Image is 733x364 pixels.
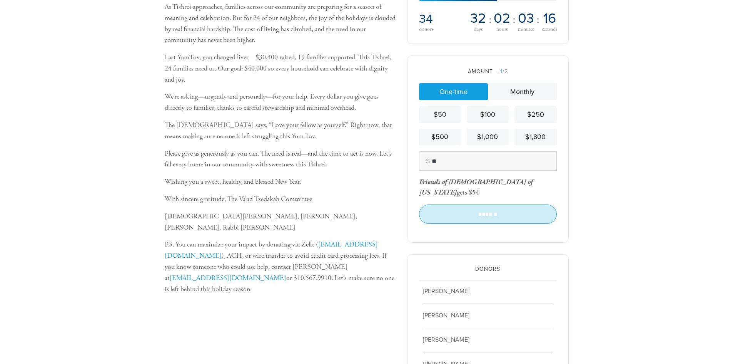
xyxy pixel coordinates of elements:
[419,27,466,32] div: donors
[165,176,396,188] p: Wishing you a sweet, healthy, and blessed New Year.
[518,12,534,25] span: 03
[423,312,469,319] span: [PERSON_NAME]
[165,239,396,295] p: P.S. You can maximize your impact by donating via Zelle ( ), ACH, or wire transfer to avoid credi...
[419,67,557,75] div: Amount
[488,83,557,100] a: Monthly
[518,27,534,32] span: minutes
[470,132,506,142] div: $1,000
[419,266,557,273] h2: Donors
[419,178,533,197] span: Friends of [DEMOGRAPHIC_DATA] of [US_STATE]
[518,132,553,142] div: $1,800
[513,13,516,26] span: :
[543,12,556,25] span: 16
[536,13,539,26] span: :
[419,12,466,26] h2: 34
[496,27,508,32] span: hours
[494,12,510,25] span: 02
[419,178,533,197] div: gets
[423,336,469,344] span: [PERSON_NAME]
[419,83,488,100] a: One-time
[542,27,557,32] span: seconds
[170,273,286,282] a: [EMAIL_ADDRESS][DOMAIN_NAME]
[470,12,486,25] span: 32
[419,129,461,145] a: $500
[165,194,396,205] p: With sincere gratitude, The Va’ad Tzedakah Committee
[165,91,396,114] p: We’re asking—urgently and personally—for your help. Every dollar you give goes directly to famili...
[467,106,509,123] a: $100
[470,109,506,120] div: $100
[419,106,461,123] a: $50
[422,132,458,142] div: $500
[467,129,509,145] a: $1,000
[469,188,479,197] div: $54
[165,2,396,46] p: As Tishrei approaches, families across our community are preparing for a season of meaning and ce...
[422,109,458,120] div: $50
[514,129,556,145] a: $1,800
[165,211,396,233] p: [DEMOGRAPHIC_DATA][PERSON_NAME], [PERSON_NAME], [PERSON_NAME], Rabbi [PERSON_NAME]
[165,148,396,171] p: Please give as generously as you can. The need is real—and the time to act is now. Let’s fill eve...
[518,109,553,120] div: $250
[489,13,492,26] span: :
[500,68,503,75] span: 1
[165,120,396,142] p: The [DEMOGRAPHIC_DATA] says, “Love your fellow as yourself.” Right now, that means making sure no...
[514,106,556,123] a: $250
[474,27,483,32] span: days
[496,68,508,75] span: /2
[165,52,396,85] p: Last YomTov, you changed lives—$30,400 raised, 19 families supported. This Tishrei, 24 families n...
[423,287,469,295] span: [PERSON_NAME]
